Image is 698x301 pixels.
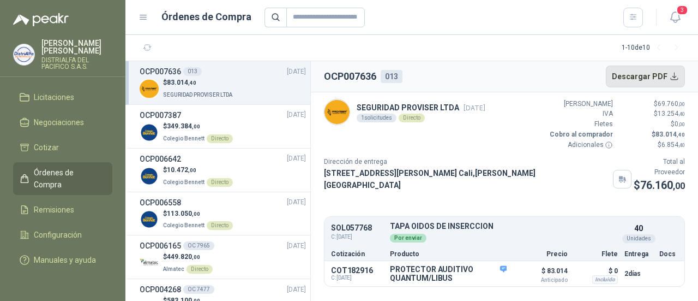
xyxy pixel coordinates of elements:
[140,66,306,100] a: OCP007636013[DATE] Company Logo$83.014,40SEGURIDAD PROVISER LTDA
[622,234,655,243] div: Unidades
[390,222,618,231] p: TAPA OIDOS DE INSERCCION
[619,140,685,150] p: $
[678,142,685,148] span: ,40
[619,109,685,119] p: $
[677,132,685,138] span: ,40
[331,251,383,257] p: Cotización
[678,121,685,127] span: ,00
[140,240,181,252] h3: OCP006165
[547,109,613,119] p: IVA
[167,253,200,261] span: 449.820
[547,99,613,109] p: [PERSON_NAME]
[631,157,685,178] p: Total al Proveedor
[574,264,618,278] p: $ 0
[163,165,233,175] p: $
[34,116,84,128] span: Negociaciones
[13,162,112,195] a: Órdenes de Compra
[140,210,159,229] img: Company Logo
[661,141,685,149] span: 6.854
[13,225,112,245] a: Configuración
[13,13,69,26] img: Logo peakr
[513,264,568,283] p: $ 83.014
[163,78,234,88] p: $
[163,252,213,262] p: $
[390,265,507,282] p: PROTECTOR AUDITIVO QUANTUM/LIBUS
[331,233,383,241] span: C: [DATE]
[574,251,618,257] p: Flete
[357,114,396,122] div: 1 solicitudes
[163,135,204,141] span: Colegio Bennett
[140,79,159,98] img: Company Logo
[622,39,685,57] div: 1 - 10 de 10
[163,92,232,98] span: SEGURIDAD PROVISER LTDA
[167,166,196,174] span: 10.472
[676,5,688,15] span: 3
[167,79,196,86] span: 83.014
[13,199,112,220] a: Remisiones
[624,267,653,280] p: 2 días
[619,119,685,129] p: $
[324,167,609,191] p: [STREET_ADDRESS][PERSON_NAME] Cali , [PERSON_NAME][GEOGRAPHIC_DATA]
[34,91,74,103] span: Licitaciones
[640,179,685,192] span: 76.160
[41,39,112,55] p: [PERSON_NAME] [PERSON_NAME]
[163,121,233,132] p: $
[606,66,685,87] button: Descargar PDF
[188,80,196,86] span: ,40
[34,229,82,241] span: Configuración
[140,253,159,273] img: Company Logo
[619,129,685,140] p: $
[547,129,613,140] p: Cobro al comprador
[464,104,485,112] span: [DATE]
[14,44,34,65] img: Company Logo
[678,111,685,117] span: ,40
[192,123,200,129] span: ,00
[163,266,184,272] span: Almatec
[631,177,685,194] p: $
[287,197,306,208] span: [DATE]
[399,114,425,122] div: Directo
[140,109,306,144] a: OCP007387[DATE] Company Logo$349.384,00Colegio BennettDirecto
[140,66,181,78] h3: OCP007636
[357,102,485,114] p: SEGURIDAD PROVISER LTDA
[331,266,383,275] p: COT182916
[324,99,350,125] img: Company Logo
[140,153,306,187] a: OCP006642[DATE] Company Logo$10.472,00Colegio BennettDirecto
[140,109,181,121] h3: OCP007387
[140,167,159,186] img: Company Logo
[13,137,112,158] a: Cotizar
[207,221,233,230] div: Directo
[183,241,214,250] div: OC 7965
[331,224,383,232] p: SOL057768
[655,131,685,138] span: 83.014
[186,265,213,274] div: Directo
[287,110,306,120] span: [DATE]
[678,101,685,107] span: ,00
[34,204,74,216] span: Remisiones
[34,141,59,154] span: Cotizar
[592,275,618,284] div: Incluido
[163,179,204,185] span: Colegio Bennett
[140,153,181,165] h3: OCP006642
[167,210,200,217] span: 113.050
[331,275,383,281] span: C: [DATE]
[547,119,613,129] p: Fletes
[624,251,653,257] p: Entrega
[140,240,306,274] a: OCP006165OC 7965[DATE] Company Logo$449.820,00AlmatecDirecto
[634,222,643,234] p: 40
[287,67,306,77] span: [DATE]
[673,181,685,191] span: ,00
[619,99,685,109] p: $
[207,134,233,143] div: Directo
[207,178,233,187] div: Directo
[34,167,102,191] span: Órdenes de Compra
[390,251,507,257] p: Producto
[163,222,204,228] span: Colegio Bennett
[658,110,685,117] span: 13.254
[13,250,112,270] a: Manuales y ayuda
[659,251,678,257] p: Docs
[183,67,202,76] div: 013
[287,154,306,164] span: [DATE]
[287,241,306,251] span: [DATE]
[513,251,568,257] p: Precio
